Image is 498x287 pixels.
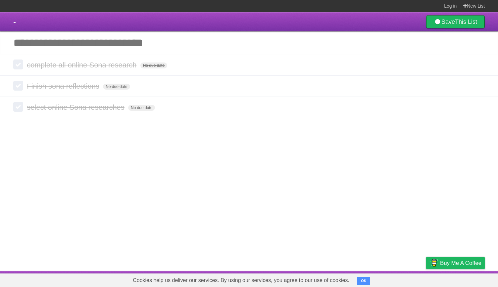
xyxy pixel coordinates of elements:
button: OK [357,277,370,285]
b: This List [455,19,477,25]
a: Terms [395,273,410,285]
a: Privacy [418,273,435,285]
span: No due date [140,62,167,68]
label: Done [13,102,23,112]
img: Buy me a coffee [429,257,438,268]
a: SaveThis List [426,15,485,28]
a: About [338,273,352,285]
span: complete all online Sona research [27,61,138,69]
span: - [13,17,16,26]
a: Developers [360,273,387,285]
label: Done [13,60,23,69]
label: Done [13,81,23,91]
a: Buy me a coffee [426,257,485,269]
span: Cookies help us deliver our services. By using our services, you agree to our use of cookies. [126,274,356,287]
a: Suggest a feature [443,273,485,285]
span: Buy me a coffee [440,257,481,269]
span: No due date [128,105,155,111]
span: Finish sona reflections [27,82,101,90]
span: No due date [103,84,130,90]
span: select online Sona researches [27,103,126,111]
